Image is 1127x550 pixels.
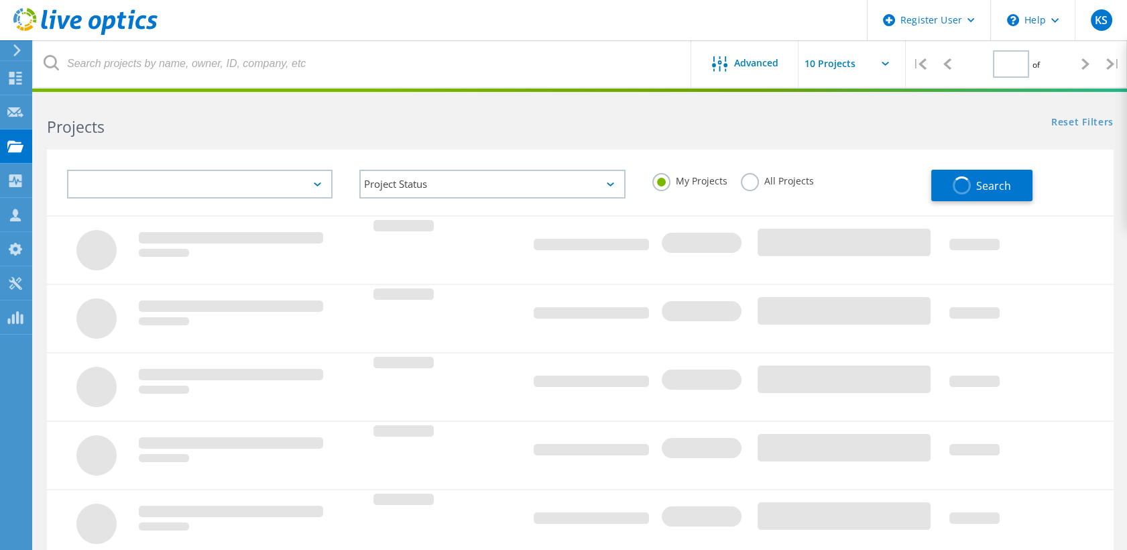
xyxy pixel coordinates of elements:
div: | [1100,40,1127,88]
label: All Projects [741,173,814,186]
span: Advanced [734,58,778,68]
span: Search [976,178,1011,193]
a: Live Optics Dashboard [13,28,158,38]
a: Reset Filters [1051,117,1114,129]
span: KS [1095,15,1108,25]
svg: \n [1007,14,1019,26]
input: Search projects by name, owner, ID, company, etc [34,40,692,87]
div: Project Status [359,170,625,199]
button: Search [931,170,1032,201]
b: Projects [47,116,105,137]
div: | [906,40,933,88]
span: of [1032,59,1040,70]
label: My Projects [652,173,727,186]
